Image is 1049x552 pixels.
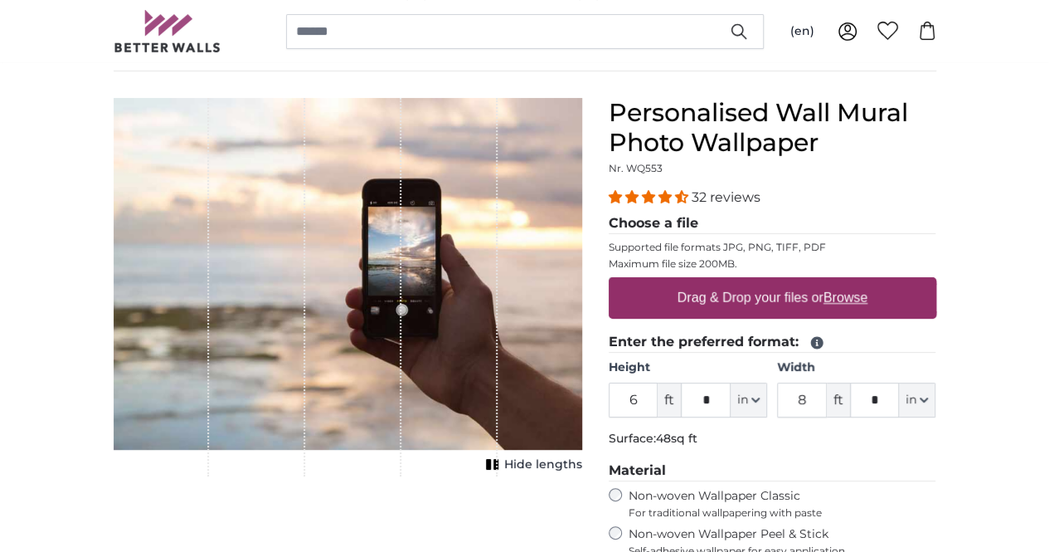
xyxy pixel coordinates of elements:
[609,98,936,158] h1: Personalised Wall Mural Photo Wallpaper
[609,241,936,254] p: Supported file formats JPG, PNG, TIFF, PDF
[731,383,767,418] button: in
[114,98,582,476] div: 1 of 1
[823,291,867,305] u: Browse
[827,383,850,418] span: ft
[609,461,936,481] legend: Material
[609,213,936,234] legend: Choose a file
[609,332,936,353] legend: Enter the preferred format:
[692,189,760,205] span: 32 reviews
[609,162,663,174] span: Nr. WQ553
[737,392,748,408] span: in
[609,189,692,205] span: 4.31 stars
[609,431,936,447] p: Surface:
[609,359,767,376] label: Height
[777,359,935,376] label: Width
[656,431,697,446] span: 48sq ft
[670,281,873,315] label: Drag & Drop your files or
[609,257,936,271] p: Maximum file size 200MB.
[629,488,936,520] label: Non-woven Wallpaper Classic
[629,506,936,520] span: For traditional wallpapering with paste
[906,392,916,408] span: in
[114,10,221,52] img: Betterwalls
[777,17,828,46] button: (en)
[658,383,681,418] span: ft
[899,383,935,418] button: in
